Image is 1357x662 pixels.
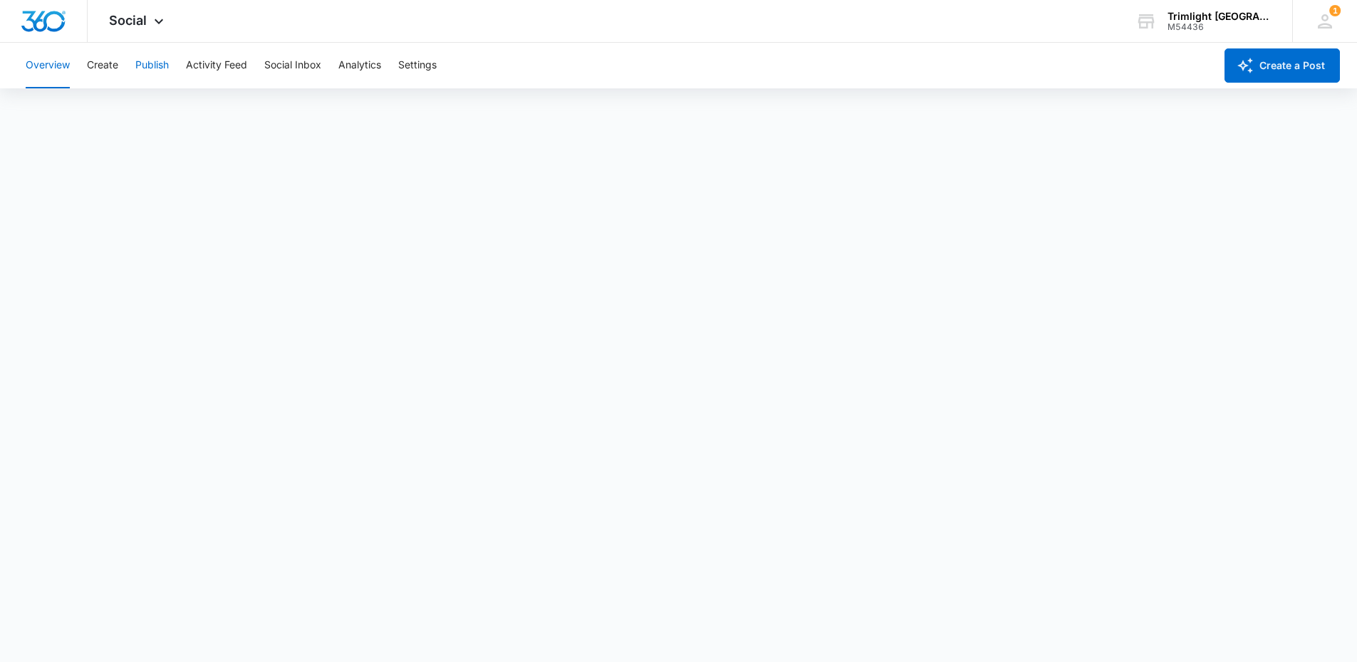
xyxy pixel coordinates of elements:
[1168,11,1272,22] div: account name
[264,43,321,88] button: Social Inbox
[26,43,70,88] button: Overview
[1225,48,1340,83] button: Create a Post
[1329,5,1341,16] span: 1
[135,43,169,88] button: Publish
[1329,5,1341,16] div: notifications count
[1168,22,1272,32] div: account id
[87,43,118,88] button: Create
[109,13,147,28] span: Social
[186,43,247,88] button: Activity Feed
[398,43,437,88] button: Settings
[338,43,381,88] button: Analytics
